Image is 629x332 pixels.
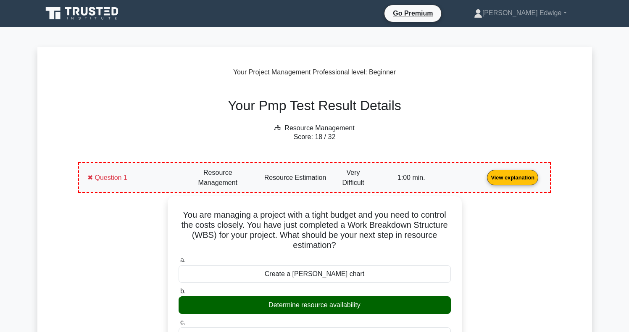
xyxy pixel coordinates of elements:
span: a. [180,256,186,263]
a: [PERSON_NAME] Edwige [454,5,587,21]
h5: You are managing a project with a tight budget and you need to control the costs closely. You hav... [178,210,452,250]
div: Determine resource availability [179,296,451,314]
span: c. [180,319,185,326]
h6: Resource Management [73,124,556,132]
div: Create a [PERSON_NAME] chart [179,265,451,283]
span: b. [180,287,186,295]
a: Go Premium [388,8,438,18]
a: View explanation [484,174,542,181]
span: Your Project Management Professional level [233,69,365,76]
h2: Your Pmp Test Result Details [73,97,556,113]
div: : Beginner [37,67,592,77]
